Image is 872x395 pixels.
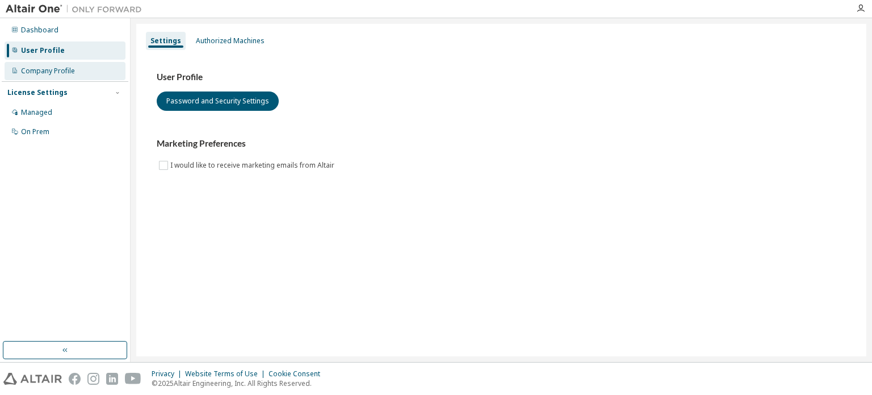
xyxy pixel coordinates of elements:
[6,3,148,15] img: Altair One
[157,72,846,83] h3: User Profile
[269,369,327,379] div: Cookie Consent
[196,36,265,45] div: Authorized Machines
[21,46,65,55] div: User Profile
[21,108,52,117] div: Managed
[125,373,141,385] img: youtube.svg
[157,138,846,149] h3: Marketing Preferences
[150,36,181,45] div: Settings
[7,88,68,97] div: License Settings
[87,373,99,385] img: instagram.svg
[21,26,58,35] div: Dashboard
[157,92,279,111] button: Password and Security Settings
[170,159,337,172] label: I would like to receive marketing emails from Altair
[69,373,81,385] img: facebook.svg
[3,373,62,385] img: altair_logo.svg
[21,66,75,76] div: Company Profile
[152,379,327,388] p: © 2025 Altair Engineering, Inc. All Rights Reserved.
[106,373,118,385] img: linkedin.svg
[185,369,269,379] div: Website Terms of Use
[152,369,185,379] div: Privacy
[21,127,49,136] div: On Prem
